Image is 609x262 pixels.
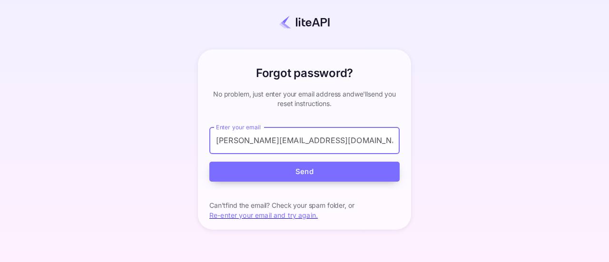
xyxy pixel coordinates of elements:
button: Send [209,162,400,182]
img: liteapi [279,15,330,29]
a: Re-enter your email and try again. [209,211,318,219]
p: No problem, just enter your email address and we'll send you reset instructions. [209,89,400,108]
label: Enter your email [216,123,261,131]
h6: Forgot password? [256,65,353,82]
p: Can't find the email? Check your spam folder, or [209,201,400,210]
